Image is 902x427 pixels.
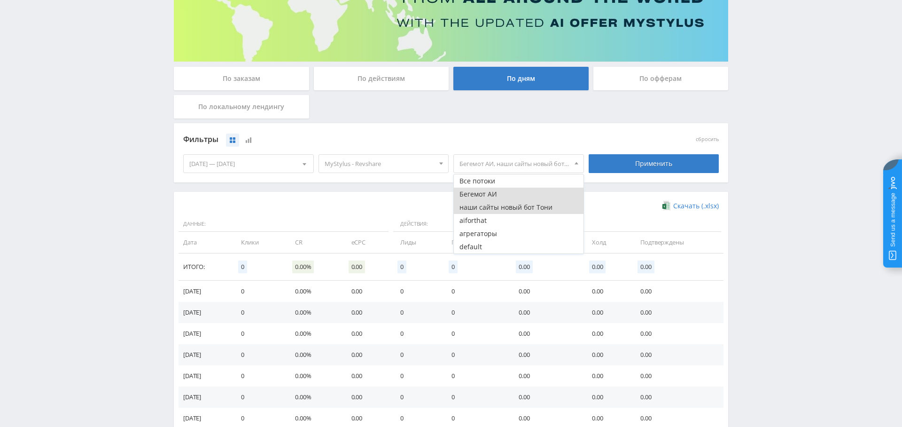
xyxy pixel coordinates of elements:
[286,232,342,253] td: CR
[397,261,406,273] span: 0
[232,387,286,408] td: 0
[631,232,723,253] td: Подтверждены
[342,232,391,253] td: eCPC
[509,387,583,408] td: 0.00
[349,261,365,273] span: 0.00
[631,281,723,302] td: 0.00
[179,281,232,302] td: [DATE]
[286,302,342,323] td: 0.00%
[509,365,583,387] td: 0.00
[342,302,391,323] td: 0.00
[174,95,309,119] div: По локальному лендингу
[631,365,723,387] td: 0.00
[342,387,391,408] td: 0.00
[342,323,391,344] td: 0.00
[442,232,509,253] td: Продажи
[342,344,391,365] td: 0.00
[454,214,583,227] button: aiforthat
[286,281,342,302] td: 0.00%
[342,365,391,387] td: 0.00
[442,344,509,365] td: 0
[583,232,631,253] td: Холд
[583,302,631,323] td: 0.00
[509,323,583,344] td: 0.00
[393,216,507,232] span: Действия:
[449,261,458,273] span: 0
[662,201,670,210] img: xlsx
[286,344,342,365] td: 0.00%
[696,136,719,142] button: сбросить
[454,240,583,253] button: default
[232,323,286,344] td: 0
[232,302,286,323] td: 0
[583,387,631,408] td: 0.00
[179,344,232,365] td: [DATE]
[673,202,719,210] span: Скачать (.xlsx)
[589,261,606,273] span: 0.00
[325,155,435,173] span: MyStylus - Revshare
[174,67,309,90] div: По заказам
[509,344,583,365] td: 0.00
[442,281,509,302] td: 0
[232,344,286,365] td: 0
[516,261,532,273] span: 0.00
[631,387,723,408] td: 0.00
[238,261,247,273] span: 0
[631,344,723,365] td: 0.00
[179,365,232,387] td: [DATE]
[593,67,729,90] div: По офферам
[583,323,631,344] td: 0.00
[342,281,391,302] td: 0.00
[232,365,286,387] td: 0
[232,232,286,253] td: Клики
[631,323,723,344] td: 0.00
[662,201,719,211] a: Скачать (.xlsx)
[454,227,583,240] button: агрегаторы
[583,365,631,387] td: 0.00
[454,201,583,214] button: наши сайты новый бот Тони
[453,67,589,90] div: По дням
[454,174,583,188] button: Все потоки
[179,253,232,281] td: Итого:
[509,281,583,302] td: 0.00
[391,365,442,387] td: 0
[583,344,631,365] td: 0.00
[232,281,286,302] td: 0
[179,302,232,323] td: [DATE]
[459,155,569,173] span: Бегемот АИ, наши сайты новый бот Тони
[391,302,442,323] td: 0
[583,281,631,302] td: 0.00
[391,387,442,408] td: 0
[179,323,232,344] td: [DATE]
[292,261,314,273] span: 0.00%
[442,323,509,344] td: 0
[183,133,584,147] div: Фильтры
[286,323,342,344] td: 0.00%
[512,216,721,232] span: Финансы:
[631,302,723,323] td: 0.00
[454,188,583,201] button: Бегемот АИ
[442,365,509,387] td: 0
[442,387,509,408] td: 0
[509,302,583,323] td: 0.00
[589,154,719,173] div: Применить
[184,155,313,173] div: [DATE] — [DATE]
[391,281,442,302] td: 0
[442,302,509,323] td: 0
[179,232,232,253] td: Дата
[391,323,442,344] td: 0
[286,387,342,408] td: 0.00%
[638,261,654,273] span: 0.00
[286,365,342,387] td: 0.00%
[391,344,442,365] td: 0
[179,387,232,408] td: [DATE]
[391,232,442,253] td: Лиды
[314,67,449,90] div: По действиям
[179,216,389,232] span: Данные:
